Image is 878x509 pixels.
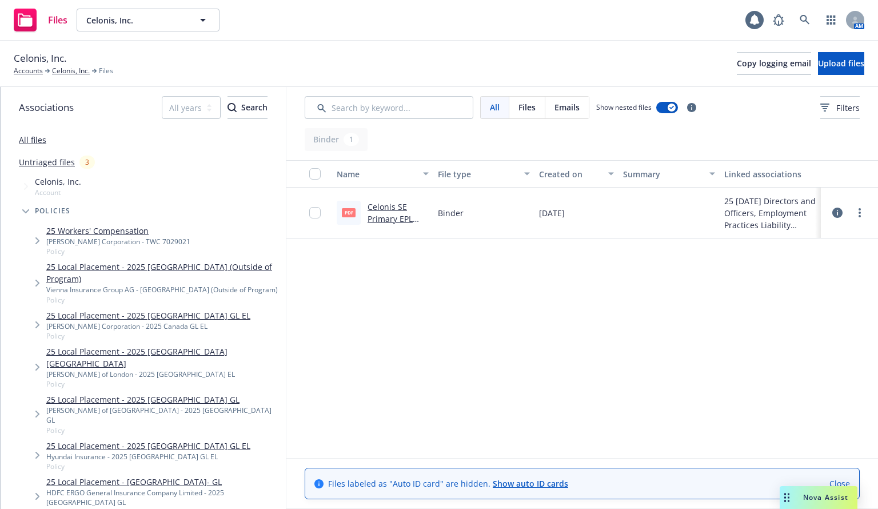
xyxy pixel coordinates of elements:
span: Associations [19,100,74,115]
a: Celonis, Inc. [52,66,90,76]
div: Search [228,97,268,118]
div: [PERSON_NAME] Corporation - TWC 7029021 [46,237,190,246]
div: 25 [DATE] Directors and Officers, Employment Practices Liability Renewal [724,195,816,231]
span: Policy [46,462,250,471]
a: 25 Local Placement - 2025 [GEOGRAPHIC_DATA] [GEOGRAPHIC_DATA] [46,345,281,369]
a: All files [19,134,46,145]
span: [DATE] [539,207,565,219]
div: Summary [623,168,703,180]
div: Created on [539,168,601,180]
span: Celonis, Inc. [35,176,81,188]
span: Policy [46,246,190,256]
a: Accounts [14,66,43,76]
span: Celonis, Inc. [14,51,66,66]
a: Close [829,478,850,490]
span: Files [518,101,536,113]
div: Drag to move [780,486,794,509]
a: more [853,206,867,220]
div: Vienna Insurance Group AG - [GEOGRAPHIC_DATA] (Outside of Program) [46,285,281,295]
span: Binder [438,207,464,219]
div: [PERSON_NAME] Corporation - 2025 Canada GL EL [46,321,250,331]
input: Toggle Row Selected [309,207,321,218]
div: [PERSON_NAME] of [GEOGRAPHIC_DATA] - 2025 [GEOGRAPHIC_DATA] GL [46,405,281,425]
span: Policy [46,379,281,389]
button: Celonis, Inc. [77,9,219,31]
button: Nova Assist [780,486,857,509]
a: Report a Bug [767,9,790,31]
a: Celonis SE Primary EPL Binder 2025.pdf [368,201,413,248]
button: SearchSearch [228,96,268,119]
a: 25 Local Placement - 2025 [GEOGRAPHIC_DATA] GL EL [46,309,250,321]
span: Celonis, Inc. [86,14,185,26]
input: Select all [309,168,321,180]
span: Files [48,15,67,25]
span: Copy logging email [737,58,811,69]
button: Summary [618,160,720,188]
span: Files labeled as "Auto ID card" are hidden. [328,478,568,490]
span: Nova Assist [803,492,848,502]
span: Upload files [818,58,864,69]
a: 25 Workers' Compensation [46,225,190,237]
button: Linked associations [720,160,821,188]
div: Hyundai Insurance - 2025 [GEOGRAPHIC_DATA] GL EL [46,452,250,462]
span: Filters [820,102,860,114]
a: Show auto ID cards [493,478,568,489]
div: [PERSON_NAME] of London - 2025 [GEOGRAPHIC_DATA] EL [46,369,281,379]
a: Files [9,4,72,36]
span: All [490,101,500,113]
button: Upload files [818,52,864,75]
div: Name [337,168,416,180]
span: Policy [46,295,281,305]
span: Policy [46,426,281,435]
span: Show nested files [596,102,652,112]
a: 25 Local Placement - 2025 [GEOGRAPHIC_DATA] GL EL [46,440,250,452]
input: Search by keyword... [305,96,473,119]
div: HDFC ERGO General Insurance Company Limited - 2025 [GEOGRAPHIC_DATA] GL [46,488,281,507]
div: Linked associations [724,168,816,180]
a: 25 Local Placement - [GEOGRAPHIC_DATA]- GL [46,476,281,488]
span: Emails [554,101,580,113]
button: Copy logging email [737,52,811,75]
span: Policy [46,331,250,341]
div: 3 [79,156,95,169]
span: Filters [836,102,860,114]
span: Files [99,66,113,76]
a: Untriaged files [19,156,75,168]
button: Name [332,160,433,188]
a: Search [793,9,816,31]
a: 25 Local Placement - 2025 [GEOGRAPHIC_DATA] GL [46,393,281,405]
a: 25 Local Placement - 2025 [GEOGRAPHIC_DATA] (Outside of Program) [46,261,281,285]
span: Account [35,188,81,197]
button: Filters [820,96,860,119]
a: Switch app [820,9,843,31]
span: Policies [35,208,71,214]
span: pdf [342,208,356,217]
button: File type [433,160,534,188]
button: Created on [534,160,618,188]
svg: Search [228,103,237,112]
div: File type [438,168,517,180]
